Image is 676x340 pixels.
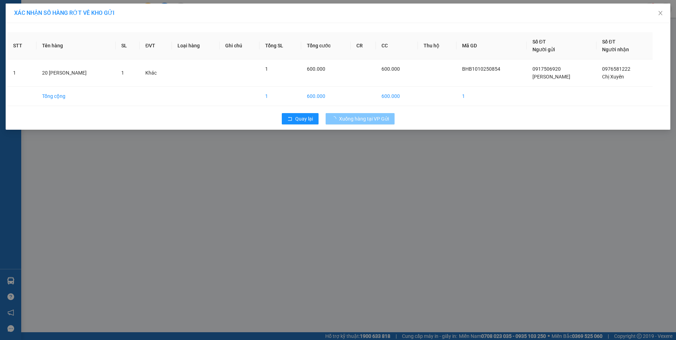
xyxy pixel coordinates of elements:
[140,59,172,87] td: Khác
[602,74,624,80] span: Chị Xuyên
[301,87,351,106] td: 600.000
[532,39,546,45] span: Số ĐT
[36,32,116,59] th: Tên hàng
[301,32,351,59] th: Tổng cước
[220,32,260,59] th: Ghi chú
[287,116,292,122] span: rollback
[295,115,313,123] span: Quay lại
[36,59,116,87] td: 20 [PERSON_NAME]
[456,87,526,106] td: 1
[602,47,629,52] span: Người nhận
[651,4,670,23] button: Close
[282,113,319,124] button: rollbackQuay lại
[172,32,220,59] th: Loại hàng
[532,47,555,52] span: Người gửi
[532,74,570,80] span: [PERSON_NAME]
[121,70,124,76] span: 1
[351,32,376,59] th: CR
[326,113,395,124] button: Xuống hàng tại VP Gửi
[116,32,140,59] th: SL
[532,66,561,72] span: 0917506920
[376,32,418,59] th: CC
[602,39,616,45] span: Số ĐT
[265,66,268,72] span: 1
[339,115,389,123] span: Xuống hàng tại VP Gửi
[307,66,325,72] span: 600.000
[140,32,172,59] th: ĐVT
[376,87,418,106] td: 600.000
[456,32,526,59] th: Mã GD
[418,32,456,59] th: Thu hộ
[7,32,36,59] th: STT
[331,116,339,121] span: loading
[462,66,500,72] span: BHB1010250854
[381,66,400,72] span: 600.000
[14,10,115,16] span: XÁC NHẬN SỐ HÀNG RỚT VỀ KHO GỬI
[658,10,663,16] span: close
[602,66,630,72] span: 0976581222
[7,59,36,87] td: 1
[260,32,301,59] th: Tổng SL
[36,87,116,106] td: Tổng cộng
[260,87,301,106] td: 1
